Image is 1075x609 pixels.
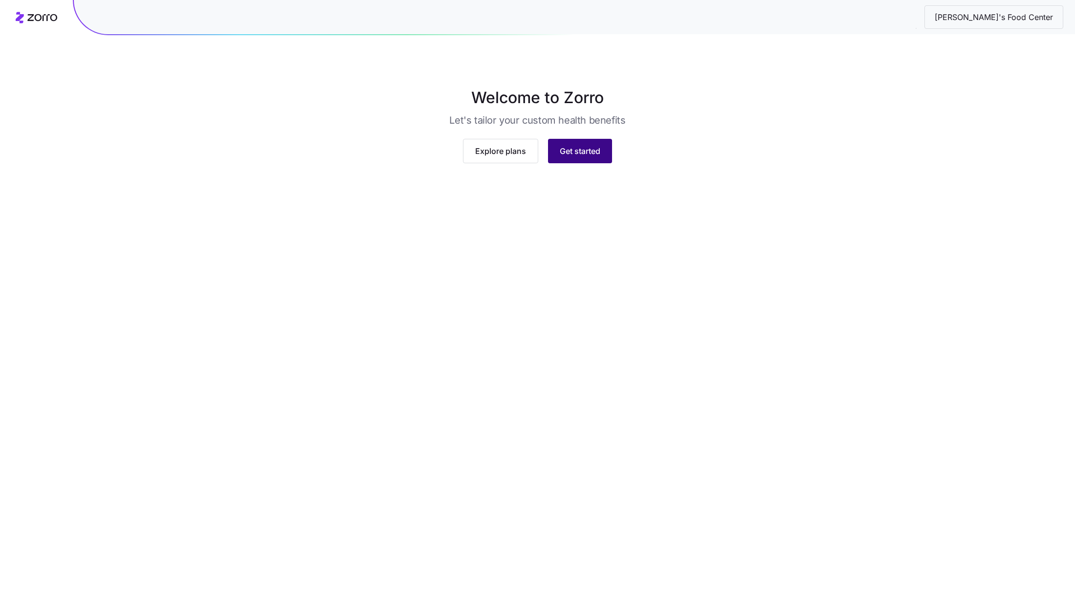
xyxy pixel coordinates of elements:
[334,131,741,143] img: stellaHeroImage
[295,86,780,109] h1: Welcome to Zorro
[560,157,600,169] span: Get started
[927,11,1061,23] span: [PERSON_NAME]'s Food Center
[548,151,612,175] button: Get started
[463,151,538,175] button: Explore plans
[475,157,526,169] span: Explore plans
[449,113,625,127] h3: Let's tailor your custom health benefits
